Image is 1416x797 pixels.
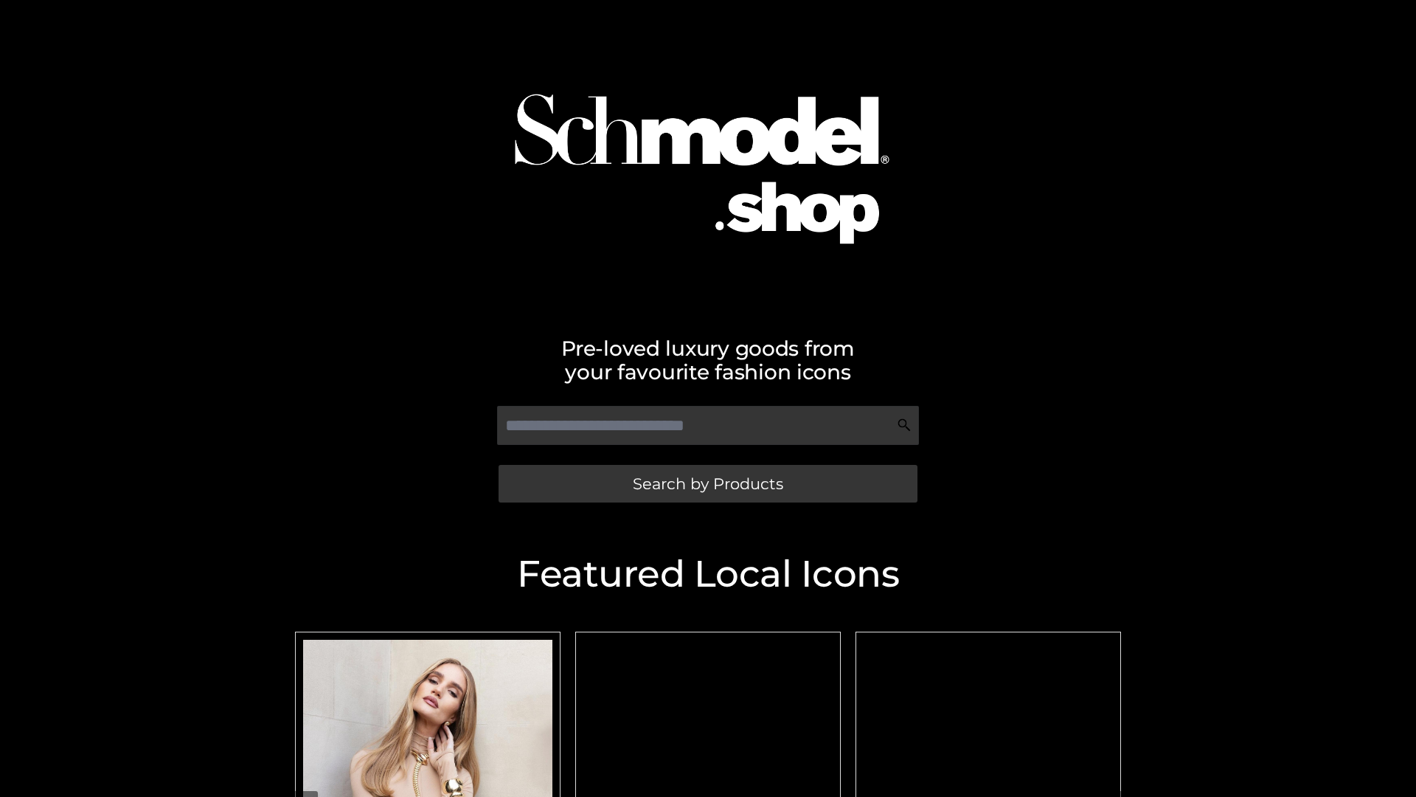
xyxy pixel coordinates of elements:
h2: Featured Local Icons​ [288,556,1128,593]
a: Search by Products [499,465,917,503]
h2: Pre-loved luxury goods from your favourite fashion icons [288,337,1128,384]
span: Search by Products [633,476,783,491]
img: Search Icon [897,418,912,432]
